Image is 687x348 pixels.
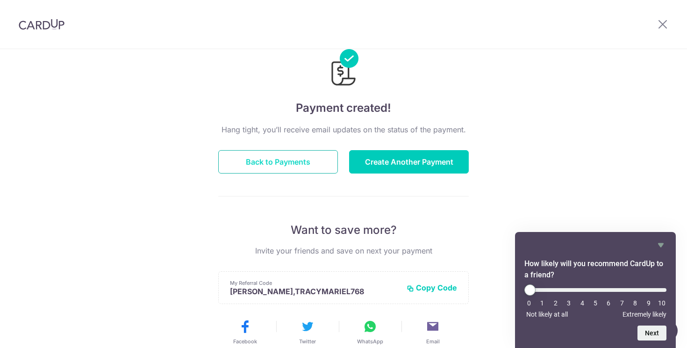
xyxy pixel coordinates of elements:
[343,319,398,345] button: WhatsApp
[564,299,573,307] li: 3
[537,299,547,307] li: 1
[218,245,469,256] p: Invite your friends and save on next your payment
[617,299,627,307] li: 7
[524,299,534,307] li: 0
[230,279,399,287] p: My Referral Code
[655,239,666,251] button: Hide survey
[524,284,666,318] div: How likely will you recommend CardUp to a friend? Select an option from 0 to 10, with 0 being Not...
[280,319,335,345] button: Twitter
[299,338,316,345] span: Twitter
[349,150,469,174] button: Create Another Payment
[644,299,653,307] li: 9
[405,319,460,345] button: Email
[551,299,560,307] li: 2
[657,299,666,307] li: 10
[230,287,399,296] p: [PERSON_NAME],TRACYMARIEL768
[524,239,666,341] div: How likely will you recommend CardUp to a friend? Select an option from 0 to 10, with 0 being Not...
[591,299,600,307] li: 5
[218,150,338,174] button: Back to Payments
[637,326,666,341] button: Next question
[426,338,440,345] span: Email
[578,299,587,307] li: 4
[524,258,666,281] h2: How likely will you recommend CardUp to a friend? Select an option from 0 to 10, with 0 being Not...
[217,319,272,345] button: Facebook
[233,338,257,345] span: Facebook
[218,100,469,116] h4: Payment created!
[623,311,666,318] span: Extremely likely
[357,338,383,345] span: WhatsApp
[604,299,613,307] li: 6
[21,7,41,15] span: Help
[19,19,64,30] img: CardUp
[407,283,457,292] button: Copy Code
[526,311,568,318] span: Not likely at all
[218,223,469,238] p: Want to save more?
[329,49,358,88] img: Payments
[218,124,469,135] p: Hang tight, you’ll receive email updates on the status of the payment.
[630,299,640,307] li: 8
